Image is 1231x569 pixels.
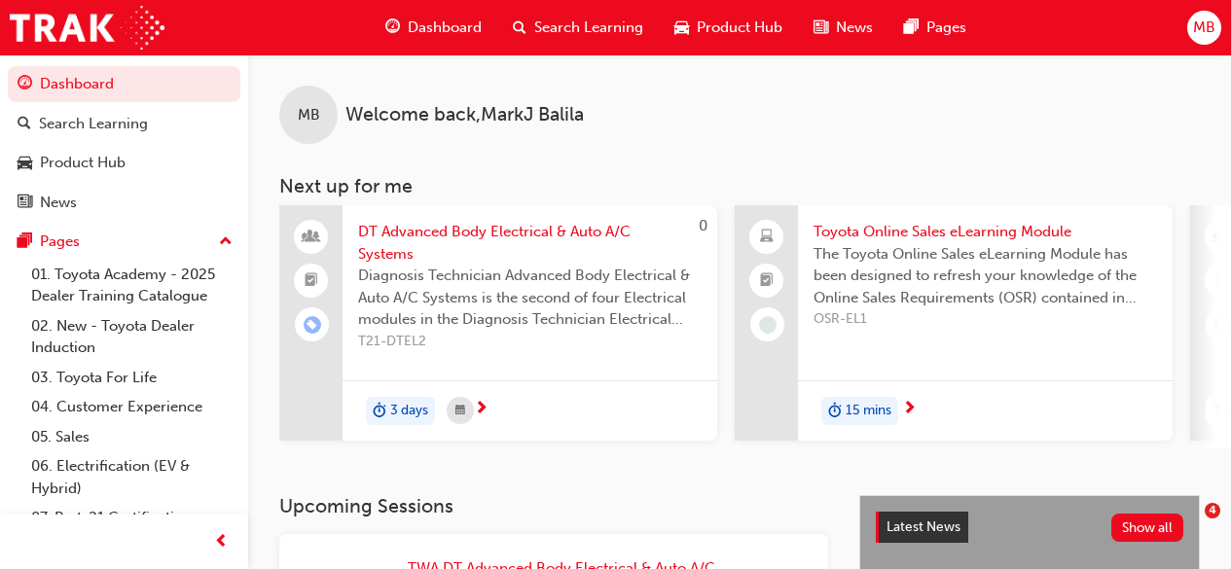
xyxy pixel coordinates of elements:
[814,243,1157,309] span: The Toyota Online Sales eLearning Module has been designed to refresh your knowledge of the Onlin...
[305,225,318,250] span: people-icon
[23,503,240,533] a: 07. Parts21 Certification
[23,451,240,503] a: 06. Electrification (EV & Hybrid)
[1215,225,1229,250] span: learningResourceType_INSTRUCTOR_LED-icon
[814,16,828,40] span: news-icon
[902,401,917,418] span: next-icon
[23,392,240,422] a: 04. Customer Experience
[759,316,777,334] span: learningRecordVerb_NONE-icon
[887,518,960,535] span: Latest News
[18,195,32,212] span: news-icon
[828,399,842,424] span: duration-icon
[1215,268,1229,294] span: booktick-icon
[40,192,77,214] div: News
[474,401,489,418] span: next-icon
[40,231,80,253] div: Pages
[8,106,240,142] a: Search Learning
[8,224,240,260] button: Pages
[497,8,659,48] a: search-iconSearch Learning
[23,363,240,393] a: 03. Toyota For Life
[513,16,526,40] span: search-icon
[23,260,240,311] a: 01. Toyota Academy - 2025 Dealer Training Catalogue
[373,399,386,424] span: duration-icon
[814,308,1157,331] span: OSR-EL1
[23,422,240,452] a: 05. Sales
[10,6,164,50] img: Trak
[534,17,643,39] span: Search Learning
[455,399,465,423] span: calendar-icon
[358,221,702,265] span: DT Advanced Body Electrical & Auto A/C Systems
[345,104,584,126] span: Welcome back , MarkJ Balila
[760,225,774,250] span: laptop-icon
[836,17,873,39] span: News
[1187,11,1221,45] button: MB
[846,400,891,422] span: 15 mins
[18,116,31,133] span: search-icon
[735,205,1173,441] a: Toyota Online Sales eLearning ModuleThe Toyota Online Sales eLearning Module has been designed to...
[408,17,482,39] span: Dashboard
[8,66,240,102] a: Dashboard
[40,152,126,174] div: Product Hub
[18,155,32,172] span: car-icon
[390,400,428,422] span: 3 days
[798,8,888,48] a: news-iconNews
[358,265,702,331] span: Diagnosis Technician Advanced Body Electrical & Auto A/C Systems is the second of four Electrical...
[8,62,240,224] button: DashboardSearch LearningProduct HubNews
[659,8,798,48] a: car-iconProduct Hub
[370,8,497,48] a: guage-iconDashboard
[876,512,1183,543] a: Latest NewsShow all
[697,17,782,39] span: Product Hub
[214,530,229,554] span: prev-icon
[23,311,240,363] a: 02. New - Toyota Dealer Induction
[926,17,966,39] span: Pages
[888,8,982,48] a: pages-iconPages
[1205,503,1220,518] span: 4
[18,233,32,251] span: pages-icon
[674,16,689,40] span: car-icon
[248,175,1231,197] h3: Next up for me
[8,145,240,181] a: Product Hub
[219,230,233,255] span: up-icon
[760,268,774,294] span: booktick-icon
[904,16,919,40] span: pages-icon
[18,76,32,93] span: guage-icon
[814,221,1157,243] span: Toyota Online Sales eLearning Module
[304,316,321,334] span: learningRecordVerb_ENROLL-icon
[358,331,702,353] span: T21-DTEL2
[279,205,717,441] a: 0DT Advanced Body Electrical & Auto A/C SystemsDiagnosis Technician Advanced Body Electrical & Au...
[8,185,240,221] a: News
[385,16,400,40] span: guage-icon
[298,104,320,126] span: MB
[305,268,318,294] span: booktick-icon
[1165,503,1212,550] iframe: Intercom live chat
[1111,514,1184,542] button: Show all
[279,495,828,517] h3: Upcoming Sessions
[1193,17,1215,39] span: MB
[39,113,148,135] div: Search Learning
[699,217,707,234] span: 0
